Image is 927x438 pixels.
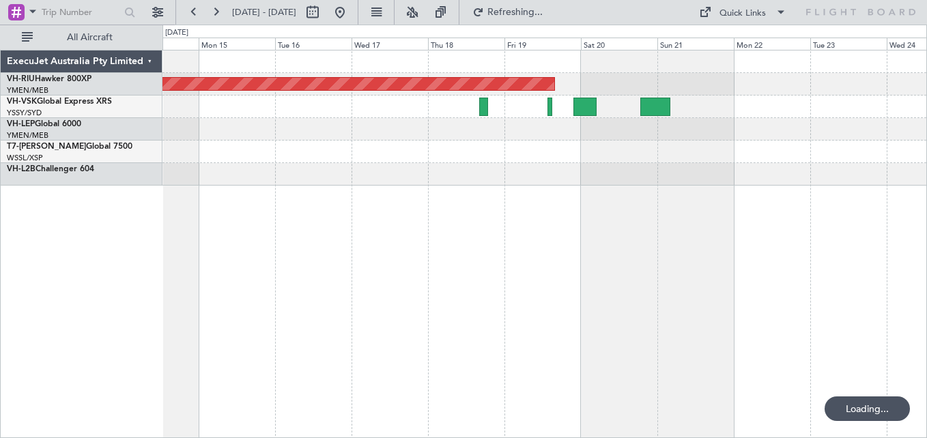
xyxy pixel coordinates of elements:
[7,75,35,83] span: VH-RIU
[7,108,42,118] a: YSSY/SYD
[7,165,94,173] a: VH-L2BChallenger 604
[7,143,132,151] a: T7-[PERSON_NAME]Global 7500
[165,27,188,39] div: [DATE]
[657,38,734,50] div: Sun 21
[35,33,144,42] span: All Aircraft
[692,1,793,23] button: Quick Links
[581,38,657,50] div: Sat 20
[7,120,81,128] a: VH-LEPGlobal 6000
[466,1,548,23] button: Refreshing...
[199,38,275,50] div: Mon 15
[7,85,48,96] a: YMEN/MEB
[7,130,48,141] a: YMEN/MEB
[7,120,35,128] span: VH-LEP
[487,8,544,17] span: Refreshing...
[734,38,810,50] div: Mon 22
[15,27,148,48] button: All Aircraft
[810,38,887,50] div: Tue 23
[7,98,112,106] a: VH-VSKGlobal Express XRS
[275,38,352,50] div: Tue 16
[7,75,91,83] a: VH-RIUHawker 800XP
[352,38,428,50] div: Wed 17
[504,38,581,50] div: Fri 19
[42,2,120,23] input: Trip Number
[428,38,504,50] div: Thu 18
[7,98,37,106] span: VH-VSK
[232,6,296,18] span: [DATE] - [DATE]
[7,165,35,173] span: VH-L2B
[7,153,43,163] a: WSSL/XSP
[825,396,910,421] div: Loading...
[719,7,766,20] div: Quick Links
[7,143,86,151] span: T7-[PERSON_NAME]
